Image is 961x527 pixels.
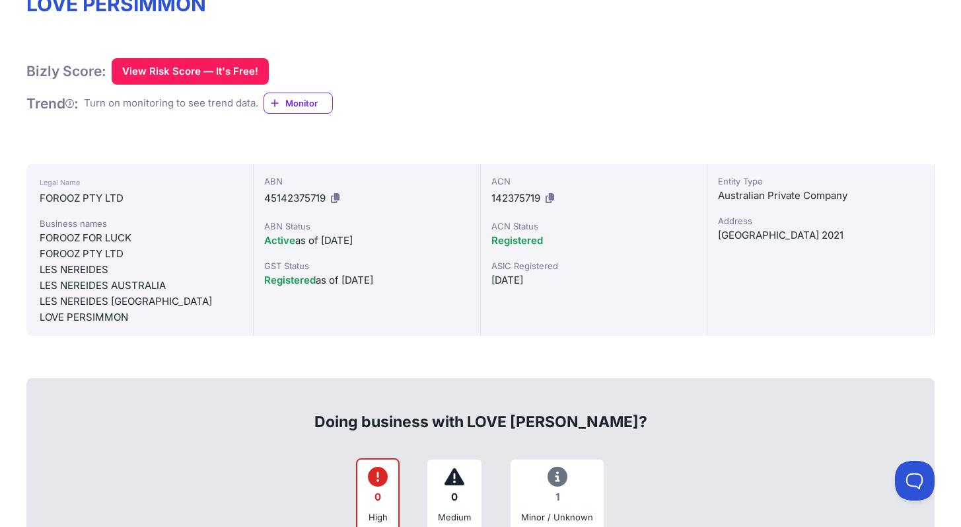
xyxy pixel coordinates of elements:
div: Entity Type [718,175,923,188]
div: Legal Name [40,175,240,190]
iframe: Toggle Customer Support [895,461,935,501]
div: [GEOGRAPHIC_DATA] 2021 [718,227,923,243]
div: Turn on monitoring to see trend data. [84,96,258,111]
div: LES NEREIDES AUSTRALIA [40,278,240,294]
div: Australian Private Company [718,188,923,204]
div: [DATE] [491,272,697,288]
a: Monitor [264,93,333,114]
div: Address [718,214,923,227]
span: 142375719 [491,192,540,204]
span: Monitor [285,97,332,110]
span: Registered [491,234,543,247]
div: Business names [40,217,240,230]
h1: Bizly Score: [26,62,106,80]
div: LES NEREIDES [GEOGRAPHIC_DATA] [40,294,240,309]
div: ASIC Registered [491,259,697,272]
div: 0 [368,485,388,510]
div: LES NEREIDES [40,262,240,278]
span: Active [264,234,295,247]
div: as of [DATE] [264,233,470,249]
div: ACN [491,175,697,188]
div: High [368,510,388,524]
div: FOROOZ PTY LTD [40,246,240,262]
button: View Risk Score — It's Free! [112,58,269,85]
div: GST Status [264,259,470,272]
div: 0 [438,485,471,510]
div: ABN Status [264,220,470,233]
span: 45142375719 [264,192,326,204]
h1: Trend : [26,95,79,112]
div: Doing business with LOVE [PERSON_NAME]? [41,390,920,432]
span: Registered [264,274,316,286]
div: ACN Status [491,220,697,233]
div: LOVE PERSIMMON [40,309,240,325]
div: Medium [438,510,471,524]
div: ABN [264,175,470,188]
div: as of [DATE] [264,272,470,288]
div: 1 [521,485,593,510]
div: FOROOZ PTY LTD [40,190,240,206]
div: Minor / Unknown [521,510,593,524]
div: FOROOZ FOR LUCK [40,230,240,246]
